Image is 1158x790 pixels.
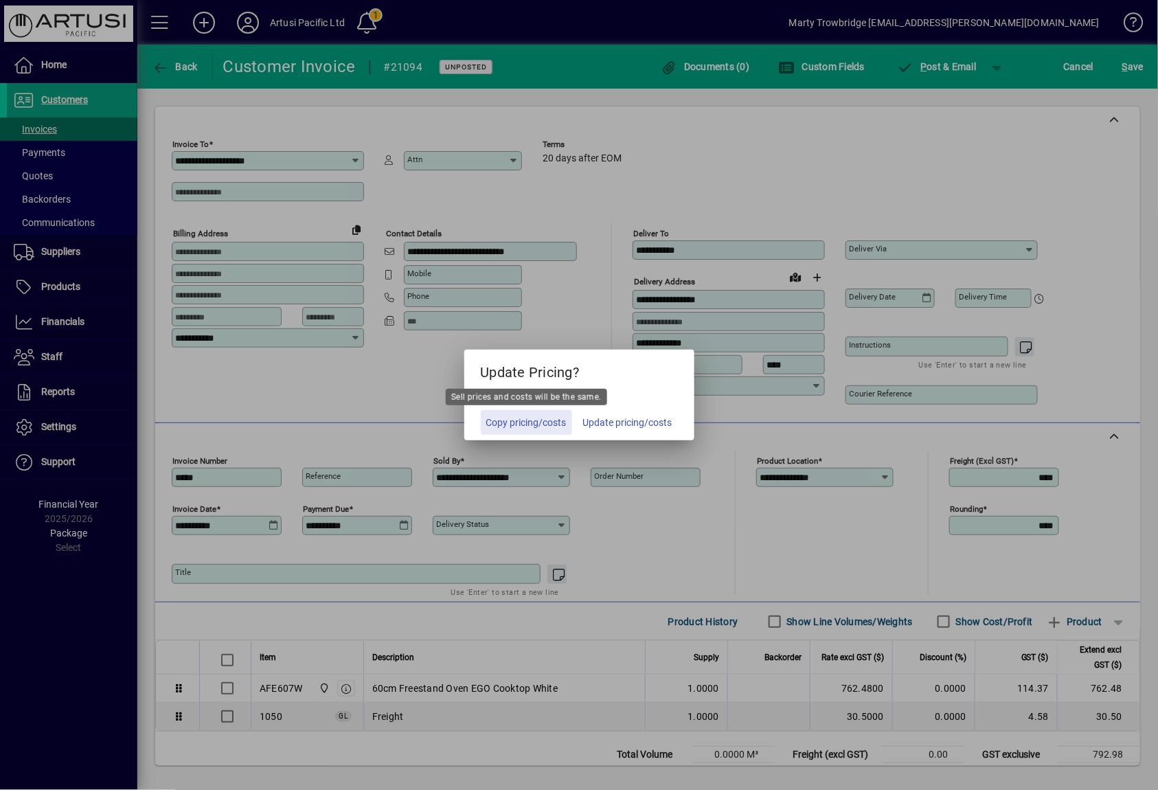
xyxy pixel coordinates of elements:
[578,410,678,435] button: Update pricing/costs
[583,416,672,430] span: Update pricing/costs
[464,350,694,390] h5: Update Pricing?
[486,416,567,430] span: Copy pricing/costs
[481,410,572,435] button: Copy pricing/costs
[446,389,607,405] div: Sell prices and costs will be the same.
